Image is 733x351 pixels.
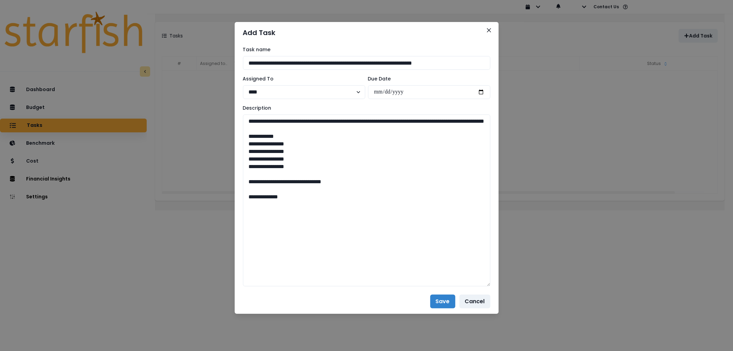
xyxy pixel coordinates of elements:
button: Close [484,25,495,36]
button: Save [430,295,455,308]
label: Assigned To [243,75,361,83]
label: Description [243,105,486,112]
label: Due Date [368,75,486,83]
label: Task name [243,46,486,53]
header: Add Task [235,22,499,43]
button: Cancel [459,295,490,308]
